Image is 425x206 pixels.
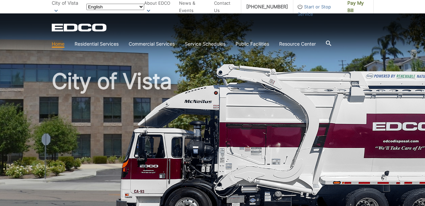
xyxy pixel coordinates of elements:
a: Residential Services [75,40,119,48]
select: Select a language [86,4,144,10]
a: Service Schedules [185,40,225,48]
a: EDCD logo. Return to the homepage. [52,23,108,32]
a: Commercial Services [129,40,175,48]
a: Resource Center [279,40,316,48]
a: Home [52,40,65,48]
a: Public Facilities [236,40,269,48]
